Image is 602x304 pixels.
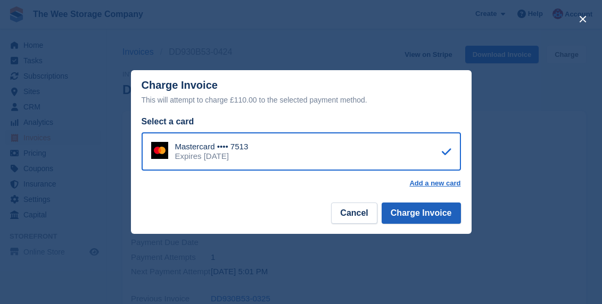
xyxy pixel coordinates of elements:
[175,142,249,151] div: Mastercard •••• 7513
[151,142,168,159] img: Mastercard Logo
[142,79,461,106] div: Charge Invoice
[574,11,591,28] button: close
[142,115,461,128] div: Select a card
[142,94,461,106] div: This will attempt to charge £110.00 to the selected payment method.
[409,179,460,188] a: Add a new card
[175,151,249,161] div: Expires [DATE]
[382,202,461,224] button: Charge Invoice
[331,202,377,224] button: Cancel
